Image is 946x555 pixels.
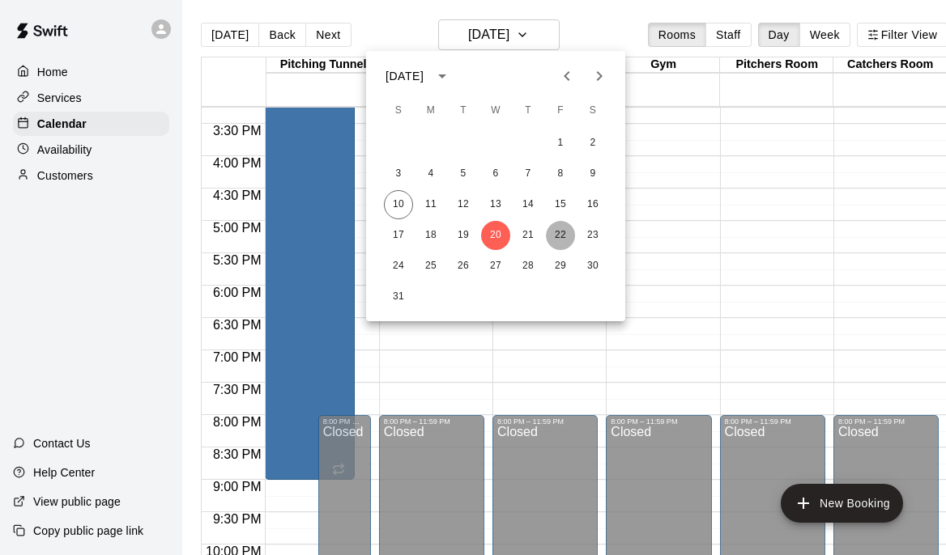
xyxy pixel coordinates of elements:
button: 23 [578,221,607,250]
button: 30 [578,252,607,281]
div: [DATE] [386,68,424,85]
button: 28 [513,252,543,281]
span: Sunday [384,95,413,127]
button: 9 [578,159,607,189]
span: Tuesday [449,95,478,127]
button: 13 [481,190,510,219]
button: 17 [384,221,413,250]
button: 4 [416,159,445,189]
button: 25 [416,252,445,281]
button: Previous month [551,60,583,92]
button: 16 [578,190,607,219]
button: 11 [416,190,445,219]
button: 27 [481,252,510,281]
button: 29 [546,252,575,281]
button: 26 [449,252,478,281]
button: 8 [546,159,575,189]
span: Monday [416,95,445,127]
button: 24 [384,252,413,281]
button: 18 [416,221,445,250]
button: 14 [513,190,543,219]
span: Thursday [513,95,543,127]
button: 21 [513,221,543,250]
button: 1 [546,129,575,158]
button: 31 [384,282,413,311]
button: 12 [449,190,478,219]
button: 15 [546,190,575,219]
span: Wednesday [481,95,510,127]
button: 7 [513,159,543,189]
button: Next month [583,60,616,92]
button: 6 [481,159,510,189]
button: 3 [384,159,413,189]
button: 10 [384,190,413,219]
span: Friday [546,95,575,127]
button: 22 [546,221,575,250]
button: 20 [481,221,510,250]
button: 5 [449,159,478,189]
button: calendar view is open, switch to year view [428,62,456,90]
button: 2 [578,129,607,158]
button: 19 [449,221,478,250]
span: Saturday [578,95,607,127]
